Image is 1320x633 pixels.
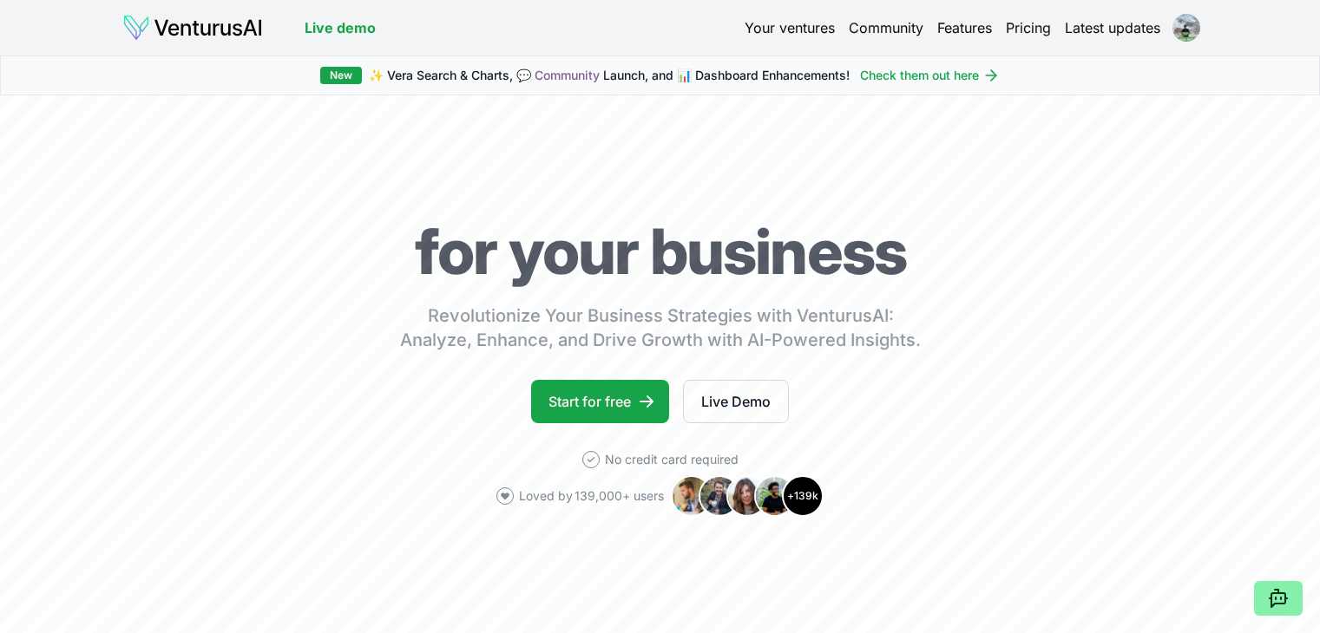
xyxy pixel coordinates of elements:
a: Community [535,68,600,82]
img: logo [122,14,263,42]
img: Avatar 4 [754,475,796,517]
a: Your ventures [745,17,835,38]
a: Live Demo [683,380,789,423]
div: New [320,67,362,84]
img: Avatar 3 [726,475,768,517]
img: Avatar 1 [671,475,713,517]
a: Community [849,17,923,38]
span: ✨ Vera Search & Charts, 💬 Launch, and 📊 Dashboard Enhancements! [369,67,850,84]
a: Features [937,17,992,38]
a: Check them out here [860,67,1000,84]
img: ACg8ocIZfCPUF2O6W5hOpVrym8Po-3Fgy2zMFI2XuPdSU4IRFUBU5G8B=s96-c [1172,14,1200,42]
img: Avatar 2 [699,475,740,517]
a: Start for free [531,380,669,423]
a: Pricing [1006,17,1051,38]
a: Latest updates [1065,17,1160,38]
a: Live demo [305,17,376,38]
